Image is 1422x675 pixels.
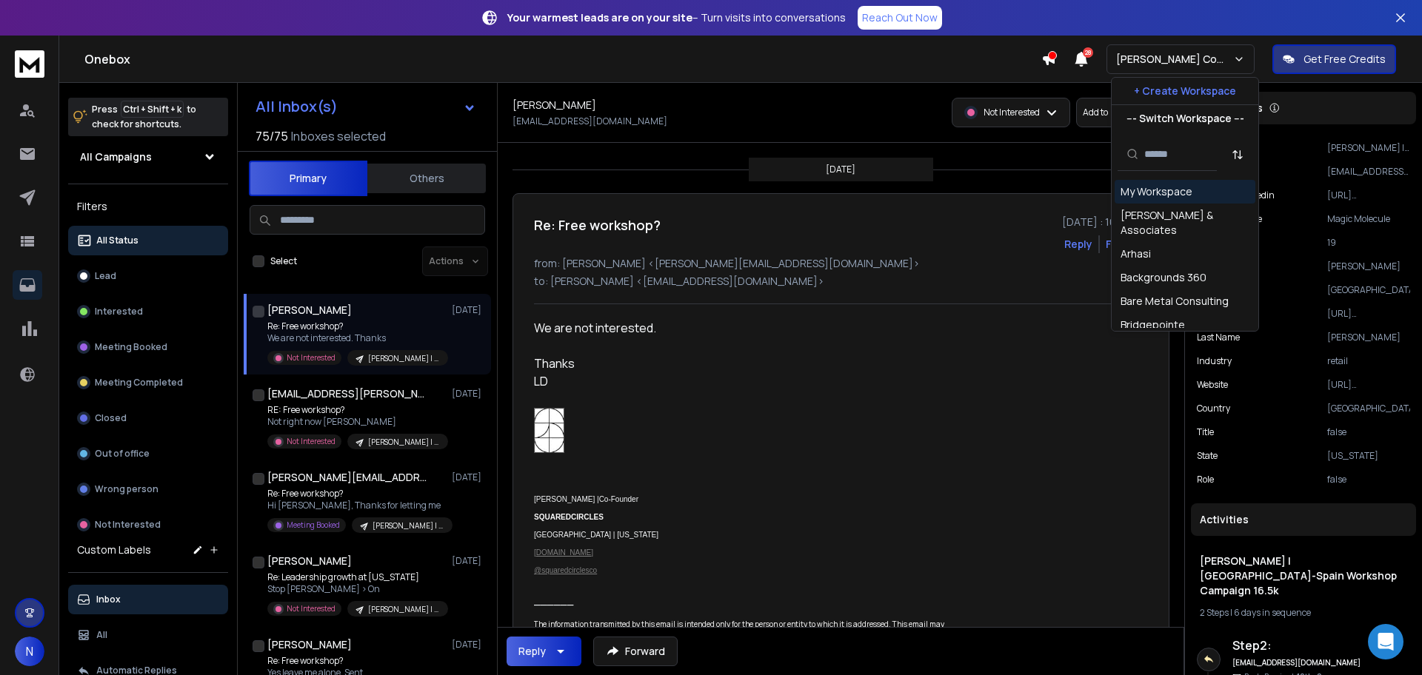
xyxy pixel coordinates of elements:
p: Out of office [95,448,150,460]
span: 28 [1083,47,1093,58]
p: [PERSON_NAME] | [GEOGRAPHIC_DATA]-Spain Workshop Campaign 16.5k [368,353,439,364]
h1: [EMAIL_ADDRESS][PERSON_NAME][DOMAIN_NAME] [267,386,430,401]
div: We are not interested. [534,319,967,337]
span: 2 Steps [1200,606,1229,619]
div: Open Intercom Messenger [1368,624,1403,659]
p: website [1197,379,1228,391]
p: Wrong person [95,483,158,495]
p: Re: Leadership growth at [US_STATE] [267,571,445,583]
p: Closed [95,412,127,424]
button: Not Interested [68,510,228,540]
button: Primary [249,161,367,196]
p: [DATE] [452,639,485,651]
p: Magic Molecule [1327,213,1410,225]
span: –––––– [534,598,573,611]
img: AIorK4zeKtec02PW_02W8DVuhLCYnZiTAAKpYJiVPcVSTEYWlo3lbtMFgRlhwaeZDO0Av32hPEpmk7tASmb1 [534,408,564,453]
p: Re: Free workshop? [267,320,445,332]
p: Meeting Booked [287,520,340,531]
p: [DATE] [452,388,485,400]
p: Re: Free workshop? [267,488,445,500]
h6: [EMAIL_ADDRESS][DOMAIN_NAME] [1232,657,1362,668]
p: Get Free Credits [1303,52,1386,67]
p: Not Interested [287,603,336,614]
p: RE: Free workshop? [267,404,445,416]
button: Inbox [68,585,228,614]
p: [DATE] [452,471,485,483]
p: Meeting Completed [95,377,183,389]
a: Reach Out Now [858,6,942,30]
p: Reach Out Now [862,10,938,25]
p: [GEOGRAPHIC_DATA] [1327,284,1410,296]
p: Not Interested [287,436,336,447]
div: Bridgepointe Technologies [1121,318,1249,347]
h1: [PERSON_NAME] [267,554,352,568]
div: My Workspace [1121,184,1192,199]
span: 75 / 75 [256,127,288,145]
p: to: [PERSON_NAME] <[EMAIL_ADDRESS][DOMAIN_NAME]> [534,274,1148,289]
div: Arhasi [1121,246,1151,261]
p: industry [1197,355,1232,367]
span: Ctrl + Shift + k [121,101,184,118]
p: We are not interested. Thanks [267,332,445,344]
p: Press to check for shortcuts. [92,102,196,132]
p: [GEOGRAPHIC_DATA] [1327,403,1410,414]
h1: [PERSON_NAME] [267,303,352,318]
p: [URL][DOMAIN_NAME] [1327,308,1410,320]
button: Interested [68,297,228,326]
button: Reply [1064,237,1092,252]
p: [PERSON_NAME] | [GEOGRAPHIC_DATA]-Spain Workshop Campaign 16.5k [368,604,439,615]
h3: Inboxes selected [291,127,386,145]
p: [EMAIL_ADDRESS][DOMAIN_NAME] [1327,166,1410,178]
button: Reply [507,637,581,666]
h1: All Campaigns [80,150,152,164]
img: logo [15,50,44,78]
p: --- Switch Workspace --- [1126,111,1244,126]
p: Add to [1083,107,1108,118]
p: State [1197,450,1218,462]
div: Forward [1106,237,1148,252]
h3: Custom Labels [77,543,151,557]
h1: All Inbox(s) [256,99,338,114]
p: Lead [95,270,116,282]
div: [PERSON_NAME] & Associates [1121,208,1249,238]
div: | [1200,607,1407,619]
button: + Create Workspace [1112,78,1258,104]
button: Meeting Booked [68,332,228,362]
p: Meeting Booked [95,341,167,353]
button: Closed [68,403,228,433]
p: All Status [96,235,138,246]
p: [DATE] [452,304,485,316]
button: Get Free Credits [1272,44,1396,74]
h1: [PERSON_NAME] [513,98,596,113]
h1: Re: Free workshop? [534,215,661,235]
strong: Your warmest leads are on your site [507,10,692,24]
p: [PERSON_NAME] Consulting [1116,52,1233,67]
p: false [1327,474,1410,486]
p: Not Interested [95,519,161,531]
p: + Create Workspace [1134,84,1236,98]
p: [PERSON_NAME] | [GEOGRAPHIC_DATA]-Spain Workshop Campaign 16.5k [373,520,444,531]
p: All [96,629,107,641]
button: All Status [68,226,228,255]
h1: Onebox [84,50,1041,68]
p: [DATE] : 10:14 pm [1062,215,1148,229]
h1: [PERSON_NAME][EMAIL_ADDRESS][DOMAIN_NAME] [267,470,430,485]
font: CIRCLES [571,513,604,521]
p: [URL][DOMAIN_NAME] [1327,189,1410,201]
p: – Turn visits into conversations [507,10,846,25]
label: Select [270,255,297,267]
p: Role [1197,474,1214,486]
a: @squaredcirclesco [534,566,597,574]
div: LD [534,372,967,390]
p: Hi [PERSON_NAME], Thanks for letting me [267,500,445,511]
p: Re: Free workshop? [267,655,445,667]
button: N [15,637,44,666]
p: [DATE] [452,555,485,567]
button: Others [367,162,486,195]
p: false [1327,426,1410,438]
p: Inbox [96,594,121,605]
p: [URL][DOMAIN_NAME] [1327,379,1410,391]
div: Backgrounds 360 [1121,270,1206,285]
h1: [PERSON_NAME] | [GEOGRAPHIC_DATA]-Spain Workshop Campaign 16.5k [1200,554,1407,598]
